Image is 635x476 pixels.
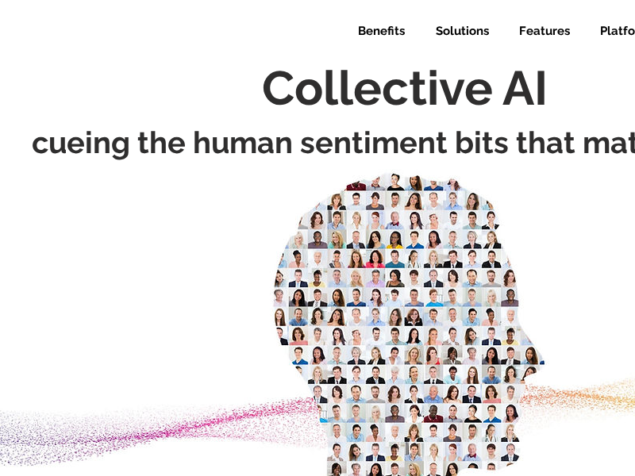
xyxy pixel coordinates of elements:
[339,17,417,44] a: Benefits
[501,17,582,44] div: Features
[511,17,578,44] p: Features
[262,60,548,116] span: Collective AI
[428,17,497,44] p: Solutions
[350,17,413,44] p: Benefits
[417,17,501,44] div: Solutions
